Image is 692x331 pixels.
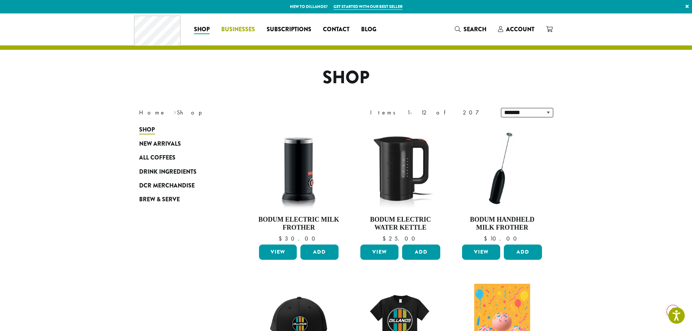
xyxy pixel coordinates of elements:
bdi: 30.00 [279,235,319,242]
a: Home [139,109,166,116]
span: $ [383,235,389,242]
nav: Breadcrumb [139,108,335,117]
a: Shop [139,123,226,137]
a: DCR Merchandise [139,179,226,193]
button: Add [504,245,542,260]
span: $ [279,235,285,242]
img: DP3955.01.png [359,126,442,210]
button: Add [402,245,440,260]
a: Shop [188,24,215,35]
img: DP3927.01-002.png [460,126,544,210]
img: DP3954.01-002.png [257,126,340,210]
bdi: 25.00 [383,235,418,242]
a: Bodum Handheld Milk Frother $10.00 [460,126,544,242]
button: Add [300,245,339,260]
a: Bodum Electric Milk Frother $30.00 [257,126,341,242]
a: Brew & Serve [139,193,226,206]
span: Businesses [221,25,255,34]
span: All Coffees [139,153,175,162]
a: Bodum Electric Water Kettle $25.00 [359,126,442,242]
span: Blog [361,25,376,34]
div: Items 1-12 of 207 [370,108,490,117]
a: View [462,245,500,260]
a: Drink Ingredients [139,165,226,178]
span: New Arrivals [139,140,181,149]
bdi: 10.00 [484,235,520,242]
span: Drink Ingredients [139,167,197,177]
a: Search [449,23,492,35]
span: Account [506,25,534,33]
a: View [259,245,297,260]
a: View [360,245,398,260]
span: DCR Merchandise [139,181,195,190]
h1: Shop [134,67,559,88]
span: $ [484,235,490,242]
a: New Arrivals [139,137,226,151]
span: Shop [139,125,155,134]
span: Subscriptions [267,25,311,34]
span: › [174,106,176,117]
h4: Bodum Electric Milk Frother [257,216,341,231]
h4: Bodum Electric Water Kettle [359,216,442,231]
span: Shop [194,25,210,34]
span: Search [464,25,486,33]
span: Contact [323,25,349,34]
a: Get started with our best seller [333,4,402,10]
h4: Bodum Handheld Milk Frother [460,216,544,231]
span: Brew & Serve [139,195,180,204]
a: All Coffees [139,151,226,165]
